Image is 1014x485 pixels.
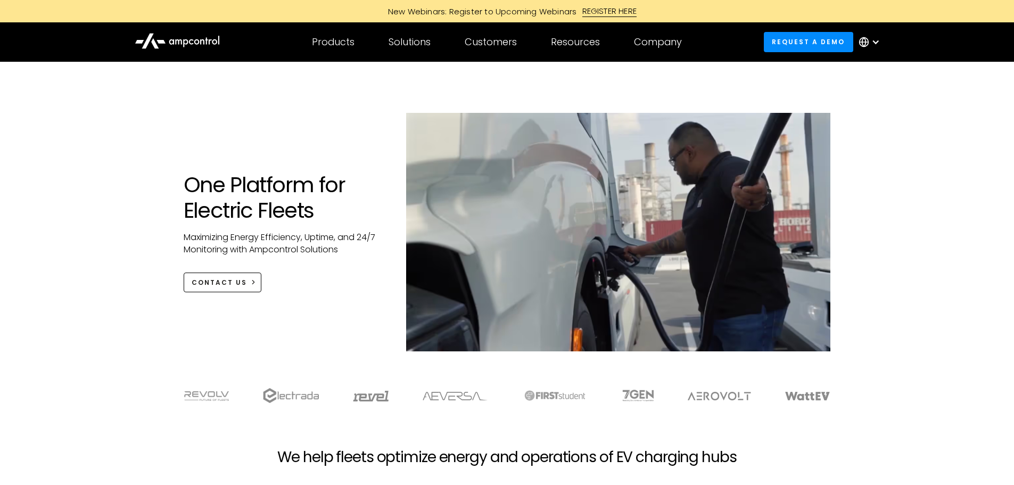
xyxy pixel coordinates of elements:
[184,232,385,256] p: Maximizing Energy Efficiency, Uptime, and 24/7 Monitoring with Ampcontrol Solutions
[785,392,830,400] img: WattEV logo
[377,6,582,17] div: New Webinars: Register to Upcoming Webinars
[312,36,355,48] div: Products
[688,392,751,400] img: Aerovolt Logo
[184,273,262,292] a: CONTACT US
[263,388,319,403] img: electrada logo
[389,36,431,48] div: Solutions
[764,32,853,52] a: Request a demo
[268,5,747,17] a: New Webinars: Register to Upcoming WebinarsREGISTER HERE
[551,36,600,48] div: Resources
[277,448,736,466] h2: We help fleets optimize energy and operations of EV charging hubs
[582,5,637,17] div: REGISTER HERE
[184,172,385,223] h1: One Platform for Electric Fleets
[465,36,517,48] div: Customers
[634,36,682,48] div: Company
[192,278,247,287] div: CONTACT US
